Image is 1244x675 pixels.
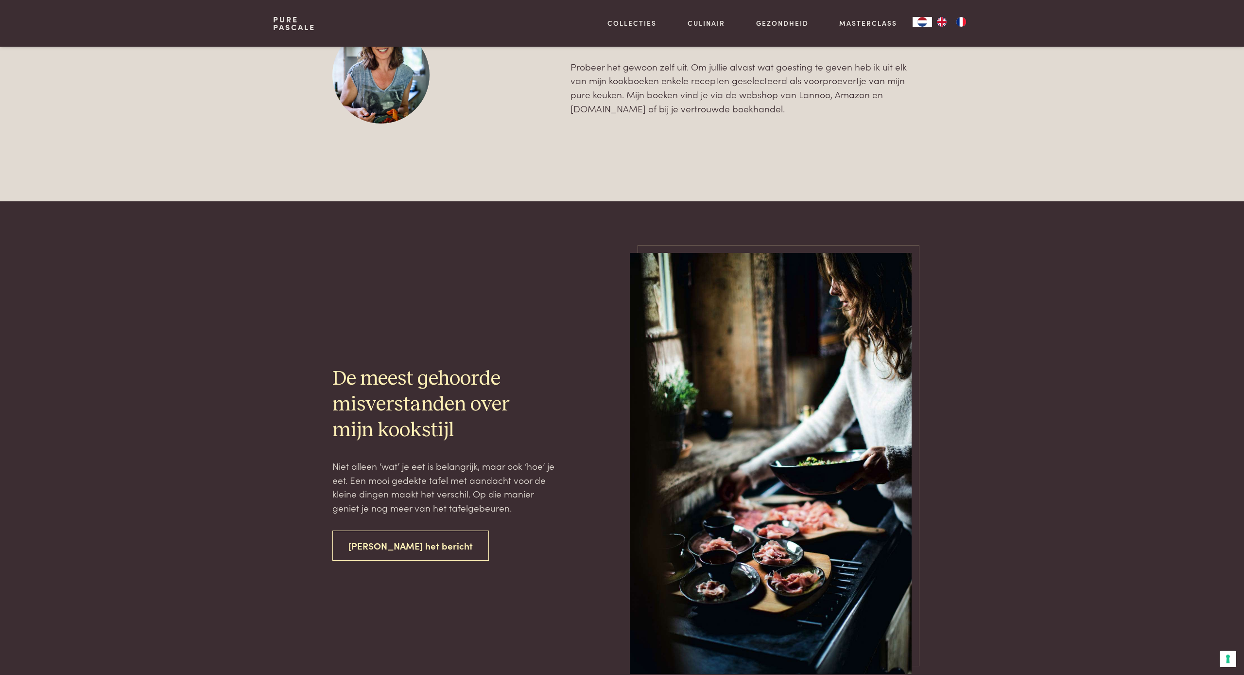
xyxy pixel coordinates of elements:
p: Niet alleen ‘wat’ je eet is belangrijk, maar ook ‘hoe’ je eet. Een mooi gedekte tafel met aandach... [332,459,555,515]
a: Collecties [607,18,657,28]
a: Culinair [688,18,725,28]
a: PurePascale [273,16,315,31]
a: Masterclass [839,18,897,28]
img: pure-pascale-naessens-pn356142 [332,26,430,124]
button: Uw voorkeuren voor toestemming voor trackingtechnologieën [1220,651,1236,667]
aside: Language selected: Nederlands [913,17,971,27]
p: Probeer het gewoon zelf uit. Om jullie alvast wat goesting te geven heb ik uit elk van mijn kookb... [570,60,912,116]
img: pure-pascale-naessens-Schermafbeelding 1 [630,253,912,674]
a: [PERSON_NAME] het bericht [332,531,489,561]
div: Language [913,17,932,27]
a: Gezondheid [756,18,809,28]
a: NL [913,17,932,27]
h2: De meest gehoorde misverstanden over mijn kookstijl [332,366,555,444]
a: FR [951,17,971,27]
a: EN [932,17,951,27]
ul: Language list [932,17,971,27]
